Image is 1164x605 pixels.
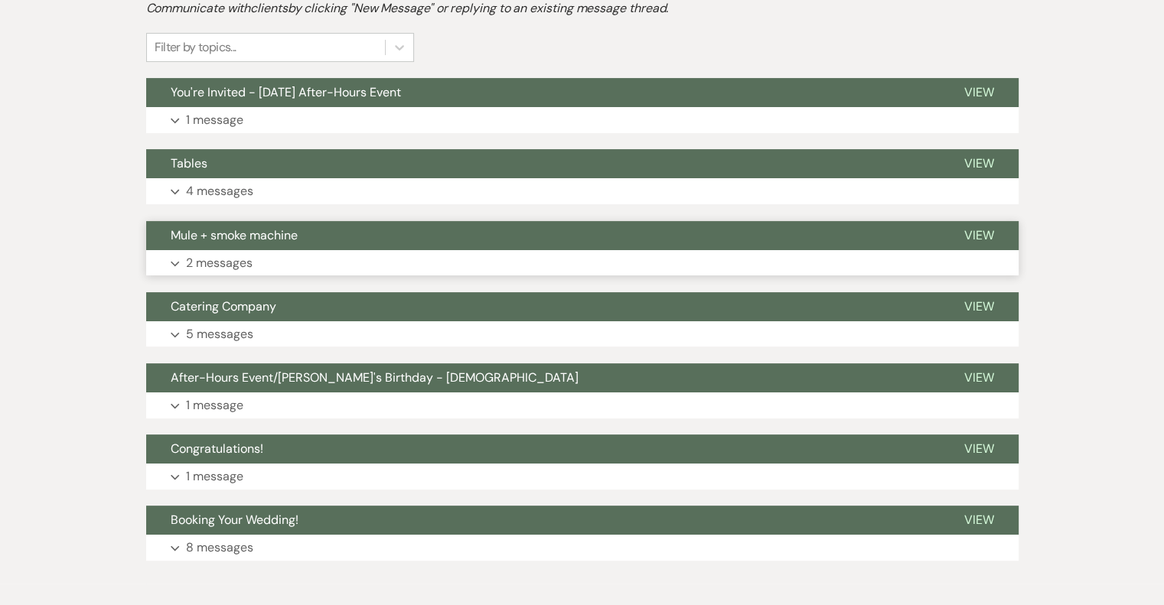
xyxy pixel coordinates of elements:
button: 1 message [146,107,1019,133]
button: After-Hours Event/[PERSON_NAME]'s Birthday - [DEMOGRAPHIC_DATA] [146,363,940,392]
button: View [940,221,1019,250]
p: 4 messages [186,181,253,201]
span: View [964,84,994,100]
button: Tables [146,149,940,178]
button: View [940,149,1019,178]
span: View [964,441,994,457]
p: 1 message [186,467,243,486]
span: Booking Your Wedding! [171,512,298,528]
button: 2 messages [146,250,1019,276]
p: 1 message [186,110,243,130]
button: Mule + smoke machine [146,221,940,250]
p: 5 messages [186,324,253,344]
span: After-Hours Event/[PERSON_NAME]'s Birthday - [DEMOGRAPHIC_DATA] [171,369,579,385]
button: 1 message [146,392,1019,418]
span: View [964,512,994,528]
div: Filter by topics... [155,38,236,57]
span: View [964,227,994,243]
button: Catering Company [146,292,940,321]
p: 8 messages [186,538,253,558]
span: You're Invited - [DATE] After-Hours Event [171,84,401,100]
p: 2 messages [186,253,253,273]
span: View [964,298,994,314]
button: View [940,292,1019,321]
button: View [940,78,1019,107]
p: 1 message [186,395,243,415]
span: View [964,155,994,171]
span: Congratulations! [171,441,263,457]
span: View [964,369,994,385]
button: You're Invited - [DATE] After-Hours Event [146,78,940,107]
span: Catering Company [171,298,276,314]
span: Mule + smoke machine [171,227,298,243]
button: 5 messages [146,321,1019,347]
span: Tables [171,155,207,171]
button: View [940,363,1019,392]
button: View [940,434,1019,464]
button: View [940,506,1019,535]
button: Booking Your Wedding! [146,506,940,535]
button: Congratulations! [146,434,940,464]
button: 1 message [146,464,1019,490]
button: 4 messages [146,178,1019,204]
button: 8 messages [146,535,1019,561]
